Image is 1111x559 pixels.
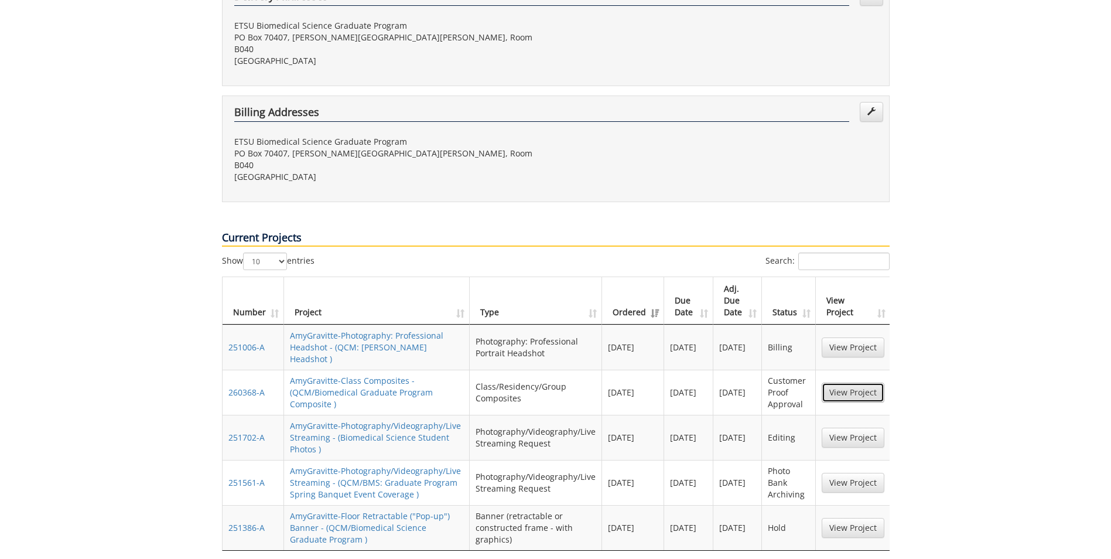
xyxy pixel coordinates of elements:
[284,277,470,325] th: Project: activate to sort column ascending
[470,325,602,370] td: Photography: Professional Portrait Headshot
[470,415,602,460] td: Photography/Videography/Live Streaming Request
[222,230,890,247] p: Current Projects
[664,277,713,325] th: Due Date: activate to sort column ascending
[602,460,664,505] td: [DATE]
[822,338,884,357] a: View Project
[228,432,265,443] a: 251702-A
[602,370,664,415] td: [DATE]
[234,20,547,32] p: ETSU Biomedical Science Graduate Program
[470,277,602,325] th: Type: activate to sort column ascending
[713,277,763,325] th: Adj. Due Date: activate to sort column ascending
[290,420,461,455] a: AmyGravitte-Photography/Videography/Live Streaming - (Biomedical Science Student Photos )
[664,415,713,460] td: [DATE]
[234,136,547,148] p: ETSU Biomedical Science Graduate Program
[228,522,265,533] a: 251386-A
[222,253,315,270] label: Show entries
[664,370,713,415] td: [DATE]
[234,107,849,122] h4: Billing Addresses
[822,518,884,538] a: View Project
[762,460,815,505] td: Photo Bank Archiving
[822,383,884,403] a: View Project
[228,342,265,353] a: 251006-A
[602,277,664,325] th: Ordered: activate to sort column ascending
[664,325,713,370] td: [DATE]
[762,505,815,550] td: Hold
[228,477,265,488] a: 251561-A
[765,253,890,270] label: Search:
[234,55,547,67] p: [GEOGRAPHIC_DATA]
[470,460,602,505] td: Photography/Videography/Live Streaming Request
[243,253,287,270] select: Showentries
[290,375,433,410] a: AmyGravitte-Class Composites - (QCM/Biomedical Graduate Program Composite )
[470,505,602,550] td: Banner (retractable or constructed frame - with graphics)
[762,325,815,370] td: Billing
[713,460,763,505] td: [DATE]
[798,253,890,270] input: Search:
[290,330,443,364] a: AmyGravitte-Photography: Professional Headshot - (QCM: [PERSON_NAME] Headshot )
[290,510,450,545] a: AmyGravitte-Floor Retractable ("Pop-up") Banner - (QCM/Biomedical Science Graduate Program )
[602,415,664,460] td: [DATE]
[816,277,890,325] th: View Project: activate to sort column ascending
[762,370,815,415] td: Customer Proof Approval
[762,415,815,460] td: Editing
[822,428,884,448] a: View Project
[223,277,284,325] th: Number: activate to sort column ascending
[822,473,884,493] a: View Project
[228,387,265,398] a: 260368-A
[602,325,664,370] td: [DATE]
[713,325,763,370] td: [DATE]
[713,370,763,415] td: [DATE]
[234,32,547,55] p: PO Box 70407, [PERSON_NAME][GEOGRAPHIC_DATA][PERSON_NAME], Room B040
[713,505,763,550] td: [DATE]
[234,148,547,171] p: PO Box 70407, [PERSON_NAME][GEOGRAPHIC_DATA][PERSON_NAME], Room B040
[234,171,547,183] p: [GEOGRAPHIC_DATA]
[664,460,713,505] td: [DATE]
[713,415,763,460] td: [DATE]
[602,505,664,550] td: [DATE]
[860,102,883,122] a: Edit Addresses
[290,465,461,500] a: AmyGravitte-Photography/Videography/Live Streaming - (QCM/BMS: Graduate Program Spring Banquet Ev...
[664,505,713,550] td: [DATE]
[762,277,815,325] th: Status: activate to sort column ascending
[470,370,602,415] td: Class/Residency/Group Composites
